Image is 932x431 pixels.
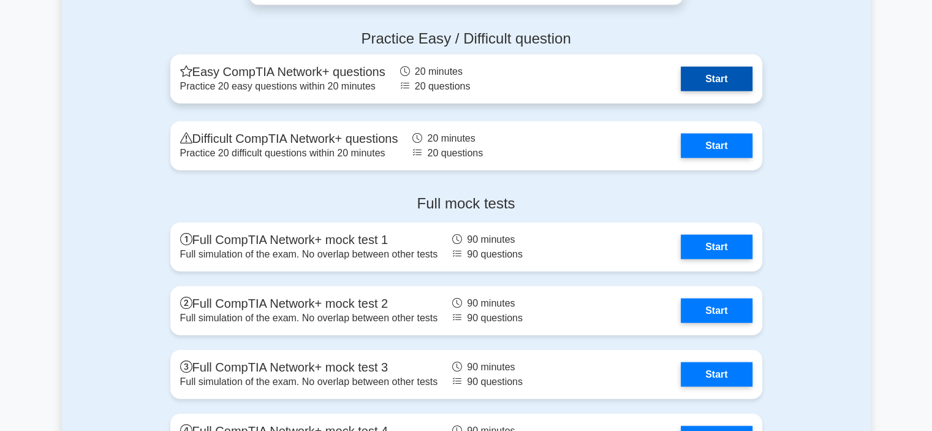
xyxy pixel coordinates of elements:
[681,299,752,323] a: Start
[681,362,752,387] a: Start
[681,67,752,91] a: Start
[170,195,762,213] h4: Full mock tests
[170,30,762,48] h4: Practice Easy / Difficult question
[681,235,752,259] a: Start
[681,134,752,158] a: Start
